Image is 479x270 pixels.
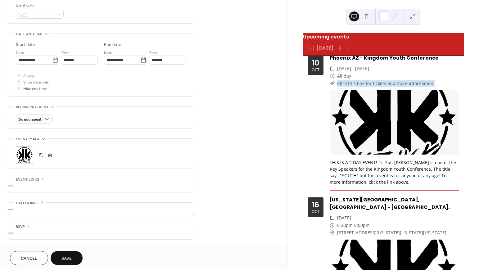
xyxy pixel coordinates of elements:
[16,104,49,110] span: Recurring event
[16,136,40,142] span: Event image
[21,255,37,262] span: Cancel
[337,72,351,80] span: All day
[23,79,49,86] span: Show date only
[330,159,459,185] div: THIS IS A 2 DAY EVENT! Fri-Sat. [PERSON_NAME] is one of the Key Speakers for the Kingdom Youth Co...
[8,179,194,192] div: •••
[330,229,335,236] div: ​
[353,222,354,229] span: -
[18,116,42,123] span: Do not repeat
[330,214,335,222] div: ​
[330,65,335,72] div: ​
[330,72,335,80] div: ​
[330,222,335,229] div: ​
[330,54,439,61] a: Phoenix AZ - Kingdom Youth Conference
[16,176,39,183] span: Event links
[312,59,319,67] div: 10
[312,68,319,72] div: Oct
[8,203,194,216] div: •••
[337,80,435,86] a: Click this link for tickets and more information.
[16,31,43,38] span: Date and time
[104,50,112,56] span: Date
[23,73,34,79] span: All day
[354,222,370,229] span: 8:00pm
[312,210,319,214] div: Oct
[16,223,25,230] span: RSVP
[337,65,369,72] span: [DATE] - [DATE]
[303,33,464,41] div: Upcoming events
[104,42,121,48] div: End date
[61,50,70,56] span: Time
[330,80,335,87] div: ​
[23,86,47,92] span: Hide end time
[337,222,353,229] span: 6:30pm
[16,200,38,206] span: Categories
[312,201,319,209] div: 16
[51,251,83,265] button: Save
[16,50,24,56] span: Date
[10,251,48,265] button: Cancel
[16,146,33,164] div: ;
[16,42,35,48] div: Start date
[8,226,194,239] div: •••
[337,214,351,222] span: [DATE]
[149,50,158,56] span: Time
[16,2,62,9] div: Event color
[330,196,459,211] div: [US_STATE][GEOGRAPHIC_DATA], [GEOGRAPHIC_DATA] - [GEOGRAPHIC_DATA].
[337,229,446,236] a: [STREET_ADDRESS][US_STATE][US_STATE][US_STATE]
[61,255,72,262] span: Save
